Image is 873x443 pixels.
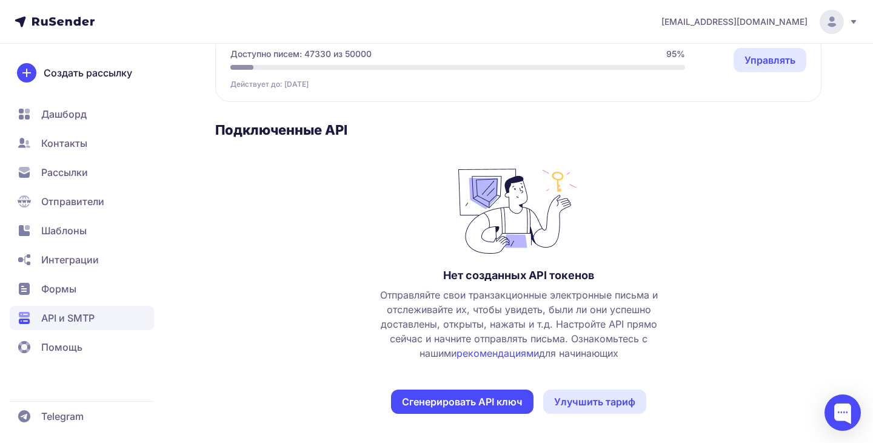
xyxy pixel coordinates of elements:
button: Сгенерировать API ключ [391,390,533,414]
span: Формы [41,282,76,296]
img: no_photo [458,163,580,254]
span: API и SMTP [41,311,95,325]
h3: Нет созданных API токенов [443,268,594,283]
span: Создать рассылку [44,66,132,80]
span: Отправляйте свои транзакционные электронные письма и отслеживайте их, чтобы увидеть, были ли они ... [369,288,669,360]
a: Улучшить тариф [543,390,646,414]
span: Доступно писем: 47330 из 50000 [230,48,372,60]
span: Дашборд [41,107,87,121]
span: 95% [666,48,685,60]
a: Управлять [734,48,806,72]
span: [EMAIL_ADDRESS][DOMAIN_NAME] [661,16,808,28]
span: Контакты [41,136,87,150]
h3: Подключенные API [215,121,822,138]
a: Telegram [10,404,154,428]
span: Действует до: [DATE] [230,79,309,89]
span: Отправители [41,194,104,209]
span: Шаблоны [41,223,87,238]
span: Помощь [41,340,82,354]
span: Telegram [41,409,84,424]
span: Рассылки [41,165,88,180]
span: Интеграции [41,252,99,267]
a: рекомендациями [457,347,539,359]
